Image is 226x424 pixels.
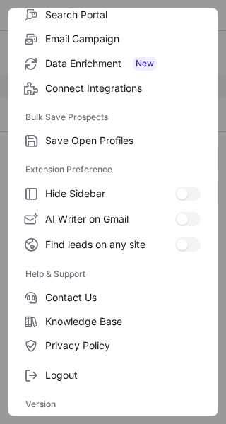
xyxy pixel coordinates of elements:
[8,334,218,358] label: Privacy Policy
[45,134,201,147] span: Save Open Profiles
[8,51,218,76] label: Data Enrichment New
[45,315,201,328] span: Knowledge Base
[45,339,201,352] span: Privacy Policy
[45,213,175,225] span: AI Writer on Gmail
[8,393,218,416] div: Version
[8,285,218,310] label: Contact Us
[25,158,201,181] label: Extension Preference
[25,263,201,285] label: Help & Support
[8,27,218,51] label: Email Campaign
[8,3,218,27] label: Search Portal
[45,8,201,21] span: Search Portal
[45,369,201,382] span: Logout
[8,76,218,100] label: Connect Integrations
[45,187,175,200] span: Hide Sidebar
[45,57,201,71] span: Data Enrichment
[8,129,218,153] label: Save Open Profiles
[45,82,201,95] span: Connect Integrations
[25,106,201,129] label: Bulk Save Prospects
[45,291,201,304] span: Contact Us
[8,310,218,334] label: Knowledge Base
[8,181,218,206] label: Hide Sidebar
[45,33,201,45] span: Email Campaign
[8,363,218,387] label: Logout
[45,238,175,251] span: Find leads on any site
[8,206,218,232] label: AI Writer on Gmail
[133,57,157,71] span: New
[8,232,218,257] label: Find leads on any site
